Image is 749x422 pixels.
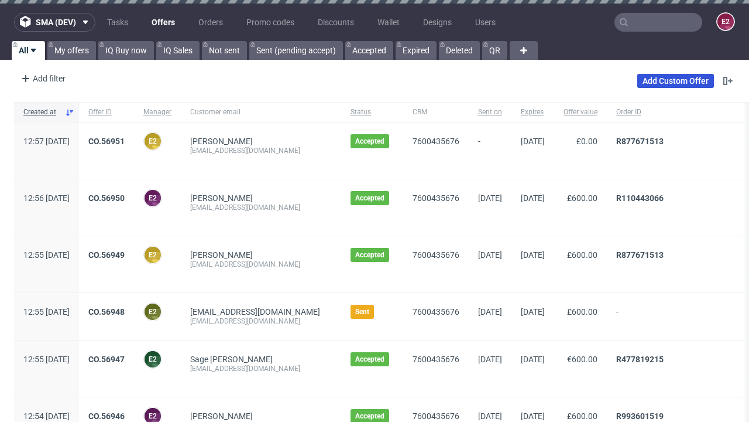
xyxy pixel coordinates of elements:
span: [DATE] [478,355,502,364]
span: 12:55 [DATE] [23,250,70,260]
span: [DATE] [521,250,545,260]
figcaption: e2 [717,13,734,30]
span: [DATE] [478,193,502,203]
span: [DATE] [478,250,502,260]
span: £600.00 [567,250,597,260]
div: [EMAIL_ADDRESS][DOMAIN_NAME] [190,316,332,326]
a: [EMAIL_ADDRESS][DOMAIN_NAME] [190,307,320,316]
a: IQ Buy now [98,41,154,60]
a: Users [468,13,503,32]
a: [PERSON_NAME] [190,193,253,203]
figcaption: e2 [145,304,161,320]
a: R993601519 [616,411,664,421]
span: Status [351,107,394,117]
a: Promo codes [239,13,301,32]
a: CO.56950 [88,193,125,203]
span: [DATE] [521,307,545,316]
span: CRM [413,107,459,117]
span: Expires [521,107,545,117]
span: [DATE] [521,411,545,421]
span: Accepted [355,250,384,260]
span: [DATE] [521,355,545,364]
span: £0.00 [576,137,597,146]
span: 12:57 [DATE] [23,137,70,146]
span: 12:55 [DATE] [23,307,70,316]
a: Discounts [311,13,361,32]
span: Accepted [355,193,384,203]
a: Deleted [439,41,480,60]
a: R877671513 [616,137,664,146]
span: €600.00 [567,355,597,364]
span: Created at [23,107,60,117]
span: £600.00 [567,193,597,203]
figcaption: e2 [145,133,161,149]
span: 12:54 [DATE] [23,411,70,421]
span: 12:55 [DATE] [23,355,70,364]
span: sma (dev) [36,18,76,26]
span: - [478,137,502,165]
a: Accepted [345,41,393,60]
button: sma (dev) [14,13,95,32]
a: 7600435676 [413,411,459,421]
a: 7600435676 [413,307,459,316]
a: Orders [191,13,230,32]
a: 7600435676 [413,250,459,260]
a: Designs [416,13,459,32]
a: 7600435676 [413,355,459,364]
figcaption: e2 [145,190,161,206]
a: Sage [PERSON_NAME] [190,355,273,364]
a: Expired [396,41,437,60]
span: Sent on [478,107,502,117]
span: Manager [143,107,171,117]
a: CO.56946 [88,411,125,421]
span: Accepted [355,355,384,364]
a: Add Custom Offer [637,74,714,88]
span: Accepted [355,137,384,146]
span: [DATE] [478,307,502,316]
a: CO.56951 [88,137,125,146]
a: QR [482,41,507,60]
figcaption: e2 [145,351,161,367]
a: [PERSON_NAME] [190,411,253,421]
a: R877671513 [616,250,664,260]
a: Wallet [370,13,407,32]
a: My offers [47,41,96,60]
div: [EMAIL_ADDRESS][DOMAIN_NAME] [190,203,332,212]
a: R477819215 [616,355,664,364]
a: [PERSON_NAME] [190,250,253,260]
span: Accepted [355,411,384,421]
span: Order ID [616,107,740,117]
span: [DATE] [478,411,502,421]
a: CO.56947 [88,355,125,364]
a: All [12,41,45,60]
a: IQ Sales [156,41,200,60]
span: [DATE] [521,193,545,203]
span: £600.00 [567,411,597,421]
span: Sent [355,307,369,316]
a: Offers [145,13,182,32]
div: [EMAIL_ADDRESS][DOMAIN_NAME] [190,260,332,269]
div: [EMAIL_ADDRESS][DOMAIN_NAME] [190,146,332,155]
a: Not sent [202,41,247,60]
span: Offer ID [88,107,125,117]
a: 7600435676 [413,137,459,146]
span: Customer email [190,107,332,117]
span: - [616,307,740,326]
a: CO.56949 [88,250,125,260]
span: 12:56 [DATE] [23,193,70,203]
span: [DATE] [521,137,545,146]
span: £600.00 [567,307,597,316]
div: Add filter [16,69,68,88]
a: Tasks [100,13,135,32]
a: CO.56948 [88,307,125,316]
a: Sent (pending accept) [249,41,343,60]
figcaption: e2 [145,247,161,263]
a: 7600435676 [413,193,459,203]
span: Offer value [564,107,597,117]
div: [EMAIL_ADDRESS][DOMAIN_NAME] [190,364,332,373]
a: [PERSON_NAME] [190,137,253,146]
a: R110443066 [616,193,664,203]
